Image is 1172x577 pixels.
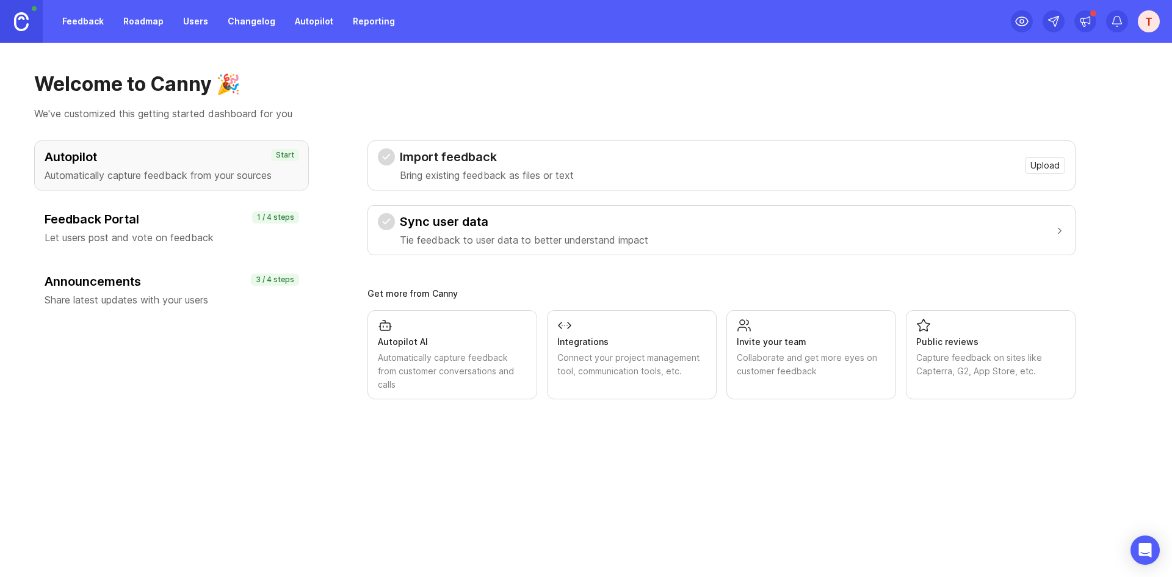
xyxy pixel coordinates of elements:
[726,310,896,399] a: Invite your teamCollaborate and get more eyes on customer feedback
[45,148,298,165] h3: Autopilot
[547,310,717,399] a: IntegrationsConnect your project management tool, communication tools, etc.
[45,168,298,183] p: Automatically capture feedback from your sources
[34,203,309,253] button: Feedback PortalLet users post and vote on feedback1 / 4 steps
[45,273,298,290] h3: Announcements
[14,12,29,31] img: Canny Home
[378,335,527,349] div: Autopilot AI
[276,150,294,160] p: Start
[1138,10,1160,32] button: T
[916,335,1065,349] div: Public reviews
[34,72,1138,96] h1: Welcome to Canny 🎉
[55,10,111,32] a: Feedback
[116,10,171,32] a: Roadmap
[345,10,402,32] a: Reporting
[257,212,294,222] p: 1 / 4 steps
[34,140,309,191] button: AutopilotAutomatically capture feedback from your sourcesStart
[737,335,886,349] div: Invite your team
[45,292,298,307] p: Share latest updates with your users
[1025,157,1065,174] button: Upload
[1030,159,1060,172] span: Upload
[557,351,706,378] div: Connect your project management tool, communication tools, etc.
[737,351,886,378] div: Collaborate and get more eyes on customer feedback
[378,206,1065,255] button: Sync user dataTie feedback to user data to better understand impact
[288,10,341,32] a: Autopilot
[176,10,215,32] a: Users
[34,106,1138,121] p: We've customized this getting started dashboard for you
[367,289,1076,298] div: Get more from Canny
[400,213,648,230] h3: Sync user data
[256,275,294,285] p: 3 / 4 steps
[34,265,309,315] button: AnnouncementsShare latest updates with your users3 / 4 steps
[916,351,1065,378] div: Capture feedback on sites like Capterra, G2, App Store, etc.
[367,310,537,399] a: Autopilot AIAutomatically capture feedback from customer conversations and calls
[906,310,1076,399] a: Public reviewsCapture feedback on sites like Capterra, G2, App Store, etc.
[45,230,298,245] p: Let users post and vote on feedback
[45,211,298,228] h3: Feedback Portal
[1130,535,1160,565] div: Open Intercom Messenger
[400,233,648,247] p: Tie feedback to user data to better understand impact
[557,335,706,349] div: Integrations
[400,148,574,165] h3: Import feedback
[378,351,527,391] div: Automatically capture feedback from customer conversations and calls
[400,168,574,183] p: Bring existing feedback as files or text
[220,10,283,32] a: Changelog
